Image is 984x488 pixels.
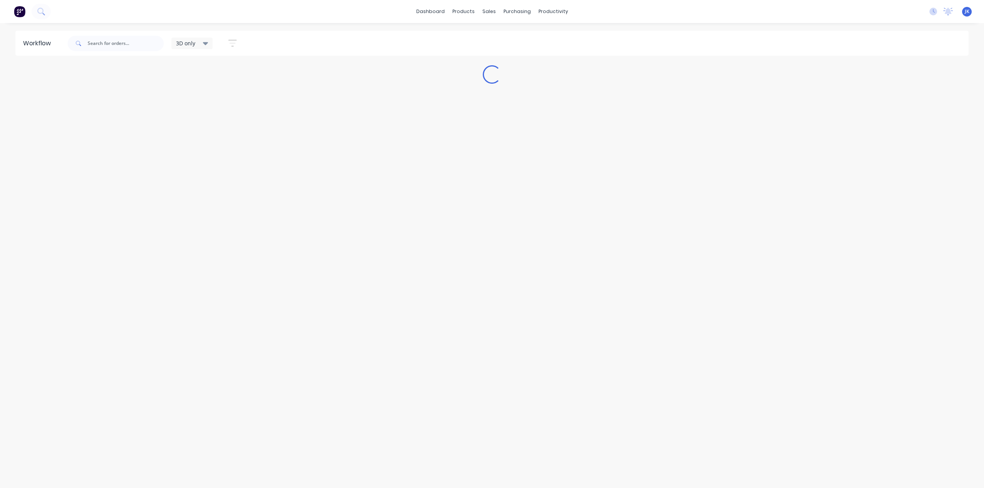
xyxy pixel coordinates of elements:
div: products [449,6,479,17]
div: productivity [535,6,572,17]
span: 3D only [176,39,195,47]
a: dashboard [412,6,449,17]
img: Factory [14,6,25,17]
div: Workflow [23,39,55,48]
div: sales [479,6,500,17]
span: JK [965,8,969,15]
div: purchasing [500,6,535,17]
input: Search for orders... [88,36,164,51]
